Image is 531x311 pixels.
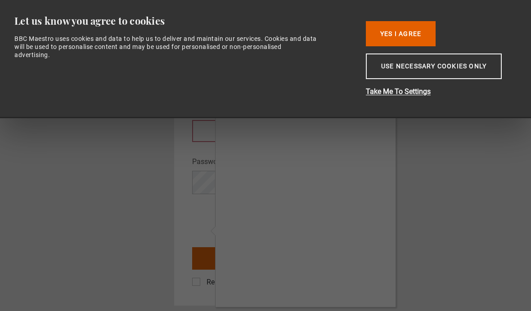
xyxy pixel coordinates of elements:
[216,46,396,307] iframe: recaptcha challenge expires in two minutes
[14,35,318,59] div: BBC Maestro uses cookies and data to help us to deliver and maintain our services. Cookies and da...
[366,21,436,46] button: Yes I Agree
[14,14,352,27] div: Let us know you agree to cookies
[366,53,502,79] button: Use necessary cookies only
[366,86,510,97] button: Take Me To Settings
